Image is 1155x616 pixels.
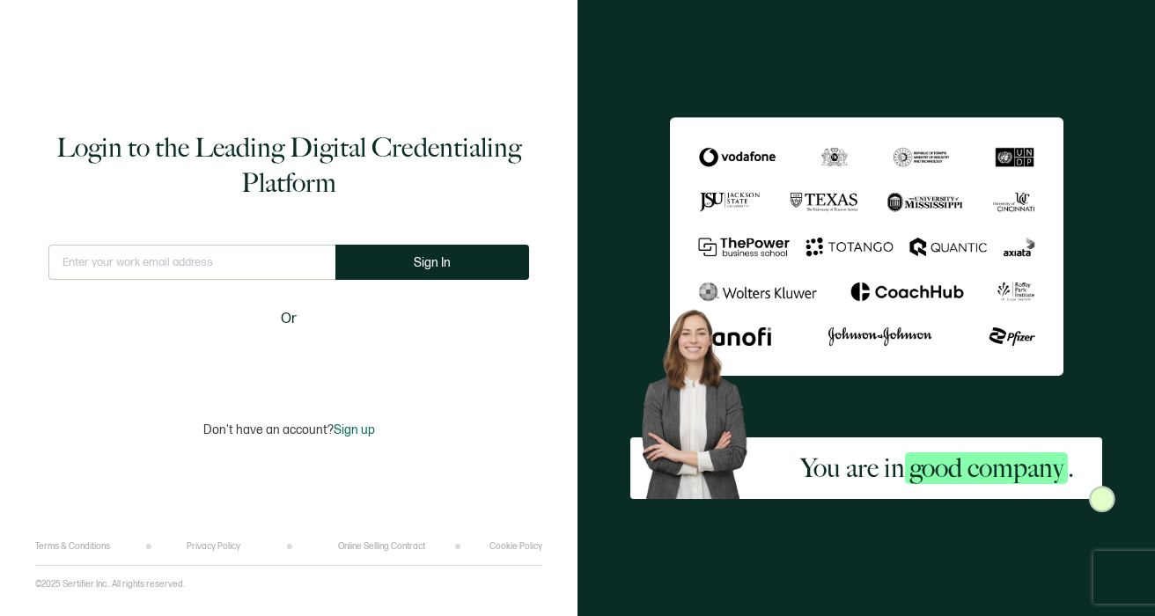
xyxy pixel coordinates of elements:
a: Terms & Conditions [35,541,110,552]
h2: You are in . [800,451,1074,486]
a: Privacy Policy [187,541,240,552]
img: Sertifier Login [1089,486,1115,512]
a: Online Selling Contract [338,541,425,552]
span: Sign In [414,256,451,269]
span: Or [281,308,297,330]
a: Cookie Policy [489,541,542,552]
span: Sign up [334,422,375,437]
p: Don't have an account? [203,422,375,437]
iframe: Sign in with Google Button [179,341,399,380]
img: Sertifier Login - You are in <span class="strong-h">good company</span>. [670,117,1063,377]
img: Sertifier Login - You are in <span class="strong-h">good company</span>. Hero [630,300,772,499]
p: ©2025 Sertifier Inc.. All rights reserved. [35,579,185,590]
h1: Login to the Leading Digital Credentialing Platform [48,130,529,201]
button: Sign In [335,245,529,280]
input: Enter your work email address [48,245,335,280]
span: good company [905,452,1068,484]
